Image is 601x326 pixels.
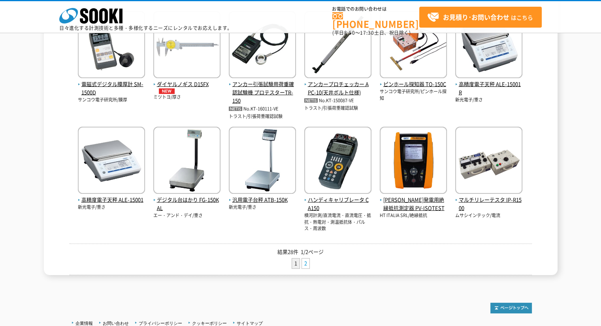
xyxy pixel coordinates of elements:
[380,212,447,219] p: HT ITALIA SRL/絶縁抵抗
[455,212,522,219] p: ムサシインテック/電流
[229,196,296,204] span: 汎用電子台秤 ATB-150K
[304,196,371,212] span: ハンディキャリブレータ CA150
[229,105,296,113] p: No.KT-160111-VE
[344,29,355,36] span: 8:50
[153,11,220,80] img: D15FX
[78,11,145,80] img: SM-1500D
[304,105,371,112] p: トラスト/引張荷重確認試験
[455,196,522,212] span: マルチリレーテスタ IP-R1500
[304,97,371,105] p: No.KT-150087-VE
[302,259,309,268] a: 2
[78,80,145,97] span: 電磁式デジタル膜厚計 SM-1500D
[455,72,522,97] a: 高精度電子天秤 ALE-15001R
[229,11,296,80] img: プロテスターTR-150
[153,196,220,212] span: デジタル台はかり FG-150KAL
[192,321,227,326] a: クッキーポリシー
[78,97,145,103] p: サンコウ電子研究所/膜厚
[153,72,220,94] a: ダイヤルノギス D15FXNEW
[380,80,447,88] span: ピンホール探知器 TO-150C
[380,127,447,196] img: PV-ISOTEST
[153,127,220,196] img: FG-150KAL
[380,11,447,80] img: TO-150C
[360,29,374,36] span: 17:30
[229,127,296,196] img: ATB-150K
[490,303,532,313] img: トップページへ
[455,80,522,97] span: 高精度電子天秤 ALE-15001R
[70,248,532,256] p: 結果28件 1/2ページ
[332,29,411,36] span: (平日 ～ 土日、祝日除く)
[153,212,220,219] p: エー・アンド・デイ/重さ
[380,72,447,89] a: ピンホール探知器 TO-150C
[157,88,177,94] img: NEW
[332,12,419,28] a: [PHONE_NUMBER]
[78,196,145,204] span: 高精度電子天秤 ALE-15001
[75,321,93,326] a: 企業情報
[304,72,371,97] a: アンカープロチェッカー APC-10(天井ボルト仕様)
[103,321,129,326] a: お問い合わせ
[229,80,296,105] span: アンカー引張試験用荷重確認試験機 プロテスターTR-150
[139,321,182,326] a: プライバシーポリシー
[332,7,419,11] span: お電話でのお問い合わせは
[78,204,145,211] p: 新光電子/重さ
[78,72,145,97] a: 電磁式デジタル膜厚計 SM-1500D
[455,188,522,212] a: マルチリレーテスタ IP-R1500
[455,127,522,196] img: IP-R1500
[427,11,533,23] span: はこちら
[419,7,542,28] a: お見積り･お問い合わせはこちら
[153,94,220,101] p: ミツトヨ/厚さ
[78,127,145,196] img: ALE-15001
[78,188,145,204] a: 高精度電子天秤 ALE-15001
[304,11,371,80] img: APC-10(天井ボルト仕様)
[153,188,220,212] a: デジタル台はかり FG-150KAL
[229,113,296,120] p: トラスト/引張荷重確認試験
[229,72,296,105] a: アンカー引張試験用荷重確認試験機 プロテスターTR-150
[304,127,371,196] img: CA150
[59,26,232,30] p: 日々進化する計測技術と多種・多様化するニーズにレンタルでお応えします。
[380,196,447,212] span: [PERSON_NAME]発電用絶縁抵抗測定器 PV-ISOTEST
[237,321,263,326] a: サイトマップ
[304,188,371,212] a: ハンディキャリブレータ CA150
[304,80,371,97] span: アンカープロチェッカー APC-10(天井ボルト仕様)
[304,212,371,232] p: 横河計測/直流電流・直流電圧・抵抗・熱電対・測温抵抗体・パルス・周波数
[443,12,509,22] strong: お見積り･お問い合わせ
[153,80,220,94] span: ダイヤルノギス D15FX
[229,204,296,211] p: 新光電子/重さ
[292,258,300,269] li: 1
[229,188,296,204] a: 汎用電子台秤 ATB-150K
[455,97,522,103] p: 新光電子/重さ
[455,11,522,80] img: ALE-15001R
[380,88,447,101] p: サンコウ電子研究所/ピンホール探知
[380,188,447,212] a: [PERSON_NAME]発電用絶縁抵抗測定器 PV-ISOTEST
